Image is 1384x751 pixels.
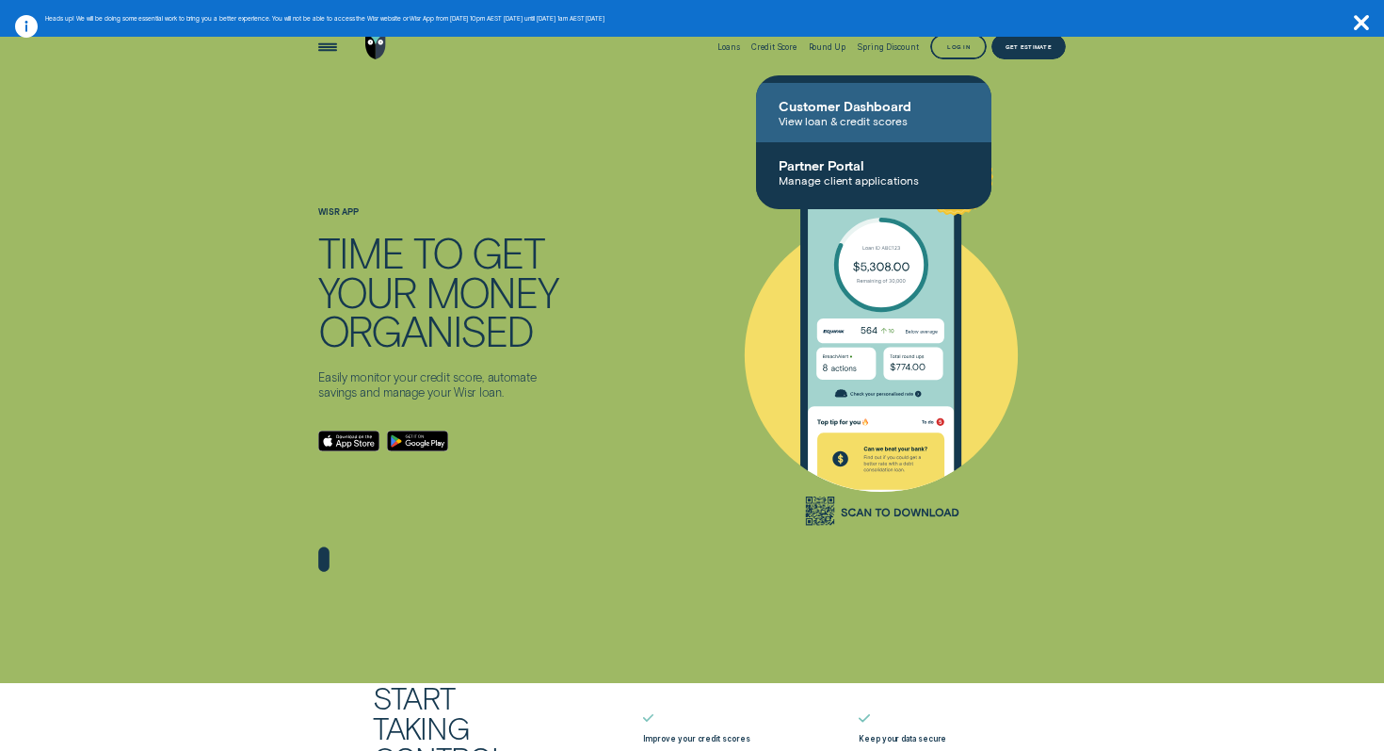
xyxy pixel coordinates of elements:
[717,19,740,75] a: Loans
[756,83,991,142] a: Customer DashboardView loan & credit scores
[318,272,416,312] div: YOUR
[779,173,969,187] span: Manage client applications
[857,19,919,75] a: Spring Discount
[779,98,969,114] span: Customer Dashboard
[363,19,389,75] a: Go to home page
[318,233,404,272] div: TIME
[387,431,451,452] a: Android App on Google Play
[318,431,382,452] a: Download on the App Store
[472,233,544,272] div: GET
[318,311,533,351] div: ORGANISED
[756,142,991,202] a: Partner PortalManage client applications
[809,42,845,52] div: Round Up
[318,233,561,351] h4: TIME TO GET YOUR MONEY ORGANISED
[991,34,1066,59] a: Get Estimate
[318,207,561,233] h1: WISR APP
[779,114,969,127] span: View loan & credit scores
[717,42,740,52] div: Loans
[426,272,557,312] div: MONEY
[413,233,462,272] div: TO
[751,19,797,75] a: Credit Score
[809,19,845,75] a: Round Up
[857,42,919,52] div: Spring Discount
[859,734,946,743] label: Keep your data secure
[751,42,797,52] div: Credit Score
[930,34,987,59] button: Log in
[365,34,386,59] img: Wisr
[318,369,561,400] p: Easily monitor your credit score, automate savings and manage your Wisr loan.
[643,734,750,743] label: Improve your credit scores
[315,34,341,59] button: Open Menu
[779,157,969,173] span: Partner Portal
